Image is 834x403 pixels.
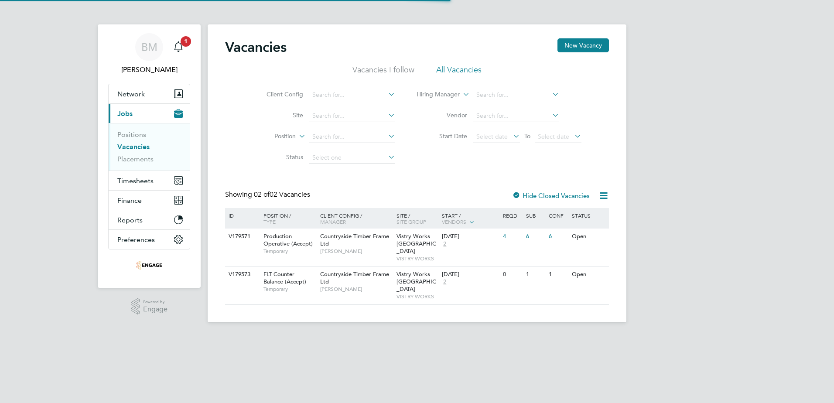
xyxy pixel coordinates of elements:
[108,65,190,75] span: Bozena Mazur
[109,123,190,171] div: Jobs
[136,258,162,272] img: acceptrec-logo-retina.png
[524,208,547,223] div: Sub
[254,190,310,199] span: 02 Vacancies
[131,298,168,315] a: Powered byEngage
[143,298,167,306] span: Powered by
[226,208,257,223] div: ID
[524,266,547,283] div: 1
[109,104,190,123] button: Jobs
[442,240,448,248] span: 2
[396,270,436,293] span: Vistry Works [GEOGRAPHIC_DATA]
[253,111,303,119] label: Site
[410,90,460,99] label: Hiring Manager
[501,208,523,223] div: Reqd
[320,286,392,293] span: [PERSON_NAME]
[225,38,287,56] h2: Vacancies
[246,132,296,141] label: Position
[257,208,318,229] div: Position /
[442,233,499,240] div: [DATE]
[320,270,389,285] span: Countryside Timber Frame Ltd
[320,248,392,255] span: [PERSON_NAME]
[263,218,276,225] span: Type
[440,208,501,230] div: Start /
[417,132,467,140] label: Start Date
[547,266,569,283] div: 1
[98,24,201,288] nav: Main navigation
[442,271,499,278] div: [DATE]
[547,229,569,245] div: 6
[476,133,508,140] span: Select date
[512,191,590,200] label: Hide Closed Vacancies
[396,232,436,255] span: Vistry Works [GEOGRAPHIC_DATA]
[436,65,482,80] li: All Vacancies
[263,270,306,285] span: FLT Counter Balance (Accept)
[117,177,154,185] span: Timesheets
[309,110,395,122] input: Search for...
[263,248,316,255] span: Temporary
[109,230,190,249] button: Preferences
[442,218,466,225] span: Vendors
[442,278,448,286] span: 2
[320,218,346,225] span: Manager
[143,306,167,313] span: Engage
[501,229,523,245] div: 4
[263,286,316,293] span: Temporary
[318,208,394,229] div: Client Config /
[117,109,133,118] span: Jobs
[352,65,414,80] li: Vacancies I follow
[108,33,190,75] a: BM[PERSON_NAME]
[394,208,440,229] div: Site /
[396,218,426,225] span: Site Group
[396,293,438,300] span: VISTRY WORKS
[109,210,190,229] button: Reports
[226,229,257,245] div: V179571
[501,266,523,283] div: 0
[226,266,257,283] div: V179573
[473,110,559,122] input: Search for...
[396,255,438,262] span: VISTRY WORKS
[117,90,145,98] span: Network
[473,89,559,101] input: Search for...
[522,130,533,142] span: To
[557,38,609,52] button: New Vacancy
[524,229,547,245] div: 6
[225,190,312,199] div: Showing
[109,84,190,103] button: Network
[570,208,608,223] div: Status
[170,33,187,61] a: 1
[570,266,608,283] div: Open
[309,131,395,143] input: Search for...
[141,41,157,53] span: BM
[117,236,155,244] span: Preferences
[117,143,150,151] a: Vacancies
[108,258,190,272] a: Go to home page
[181,36,191,47] span: 1
[417,111,467,119] label: Vendor
[109,171,190,190] button: Timesheets
[253,90,303,98] label: Client Config
[263,232,313,247] span: Production Operative (Accept)
[117,155,154,163] a: Placements
[570,229,608,245] div: Open
[538,133,569,140] span: Select date
[253,153,303,161] label: Status
[320,232,389,247] span: Countryside Timber Frame Ltd
[309,89,395,101] input: Search for...
[117,216,143,224] span: Reports
[254,190,270,199] span: 02 of
[117,196,142,205] span: Finance
[109,191,190,210] button: Finance
[547,208,569,223] div: Conf
[117,130,146,139] a: Positions
[309,152,395,164] input: Select one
